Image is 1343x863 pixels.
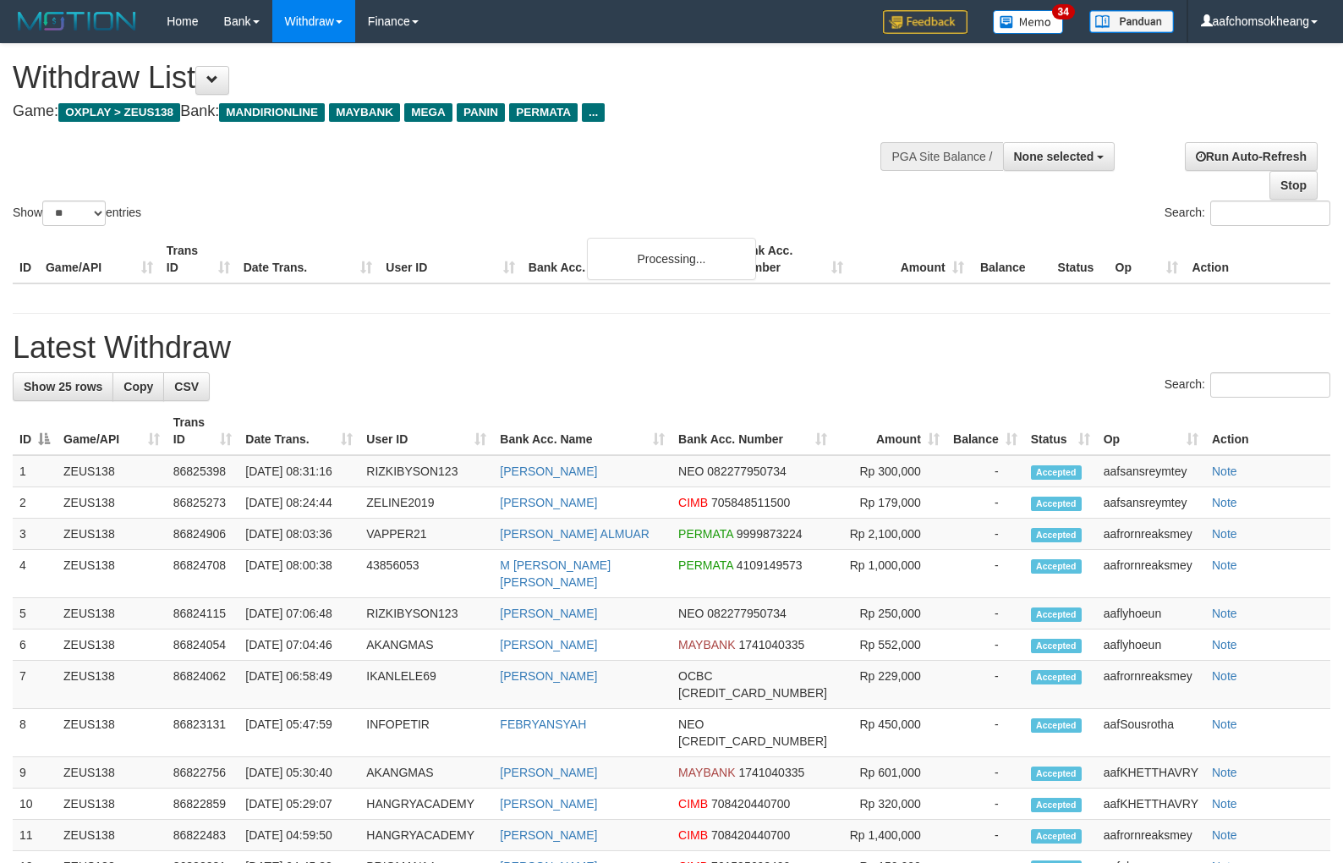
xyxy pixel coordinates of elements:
th: Trans ID: activate to sort column ascending [167,407,239,455]
td: - [946,629,1024,661]
a: Note [1212,496,1237,509]
a: Note [1212,527,1237,541]
th: Balance [971,235,1051,283]
td: AKANGMAS [359,757,493,789]
td: 86824906 [167,519,239,550]
td: ZEUS138 [57,519,167,550]
td: aafsansreymtey [1097,455,1205,487]
td: aafrornreaksmey [1097,550,1205,598]
td: Rp 300,000 [834,455,946,487]
td: [DATE] 08:31:16 [238,455,359,487]
td: Rp 1,000,000 [834,550,946,598]
span: Copy 708420440700 to clipboard [711,828,790,842]
label: Show entries [13,201,141,226]
h1: Withdraw List [13,61,879,95]
span: MAYBANK [678,638,735,651]
span: Show 25 rows [24,380,102,393]
span: None selected [1014,150,1094,163]
td: [DATE] 08:03:36 [238,519,359,550]
a: FEBRYANSYAH [500,717,586,731]
td: 86822756 [167,757,239,789]
select: Showentries [42,201,106,226]
span: PERMATA [678,527,733,541]
a: [PERSON_NAME] [500,496,597,509]
td: - [946,598,1024,629]
span: Accepted [1031,798,1082,812]
td: ZEUS138 [57,661,167,709]
td: - [946,519,1024,550]
td: 2 [13,487,57,519]
td: AKANGMAS [359,629,493,661]
th: Date Trans.: activate to sort column ascending [238,407,359,455]
a: [PERSON_NAME] [500,797,597,811]
td: - [946,487,1024,519]
td: 9 [13,757,57,789]
td: [DATE] 05:47:59 [238,709,359,757]
td: [DATE] 04:59:50 [238,820,359,851]
th: Date Trans. [237,235,380,283]
td: RIZKIBYSON123 [359,455,493,487]
th: Status [1051,235,1109,283]
td: 6 [13,629,57,661]
td: ZEUS138 [57,598,167,629]
td: [DATE] 08:00:38 [238,550,359,598]
span: Copy 705848511500 to clipboard [711,496,790,509]
a: [PERSON_NAME] [500,828,597,842]
a: Show 25 rows [13,372,113,401]
a: Copy [112,372,164,401]
td: [DATE] 07:04:46 [238,629,359,661]
th: User ID [379,235,522,283]
td: 86824054 [167,629,239,661]
th: Status: activate to sort column ascending [1024,407,1097,455]
td: Rp 552,000 [834,629,946,661]
td: 86824708 [167,550,239,598]
td: 86825273 [167,487,239,519]
td: ZEUS138 [57,487,167,519]
td: aaflyhoeun [1097,629,1205,661]
td: - [946,709,1024,757]
img: Feedback.jpg [883,10,968,34]
span: Accepted [1031,639,1082,653]
td: - [946,757,1024,789]
td: 5 [13,598,57,629]
td: ZEUS138 [57,757,167,789]
th: Game/API: activate to sort column ascending [57,407,167,455]
span: Copy 5859457165570816 to clipboard [678,734,827,748]
td: Rp 1,400,000 [834,820,946,851]
a: [PERSON_NAME] [500,464,597,478]
td: 1 [13,455,57,487]
a: [PERSON_NAME] [500,766,597,779]
span: MANDIRIONLINE [219,103,325,122]
th: Bank Acc. Name [522,235,729,283]
span: Copy 4109149573 to clipboard [737,558,803,572]
td: ZEUS138 [57,789,167,820]
td: 11 [13,820,57,851]
th: Op: activate to sort column ascending [1097,407,1205,455]
td: - [946,820,1024,851]
span: Accepted [1031,829,1082,844]
td: 86823131 [167,709,239,757]
td: HANGRYACADEMY [359,789,493,820]
span: PERMATA [678,558,733,572]
td: ZEUS138 [57,550,167,598]
td: 86822483 [167,820,239,851]
div: PGA Site Balance / [880,142,1002,171]
input: Search: [1210,201,1330,226]
span: Accepted [1031,607,1082,622]
span: Copy 561810079054 to clipboard [678,686,827,700]
span: NEO [678,464,704,478]
td: aafrornreaksmey [1097,661,1205,709]
img: panduan.png [1089,10,1174,33]
th: Bank Acc. Name: activate to sort column ascending [493,407,671,455]
span: OCBC [678,669,712,683]
label: Search: [1165,201,1330,226]
a: Note [1212,669,1237,683]
td: aafsansreymtey [1097,487,1205,519]
span: Accepted [1031,497,1082,511]
td: 8 [13,709,57,757]
td: - [946,661,1024,709]
th: Bank Acc. Number: activate to sort column ascending [671,407,834,455]
td: Rp 179,000 [834,487,946,519]
span: Copy 082277950734 to clipboard [707,607,786,620]
a: CSV [163,372,210,401]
